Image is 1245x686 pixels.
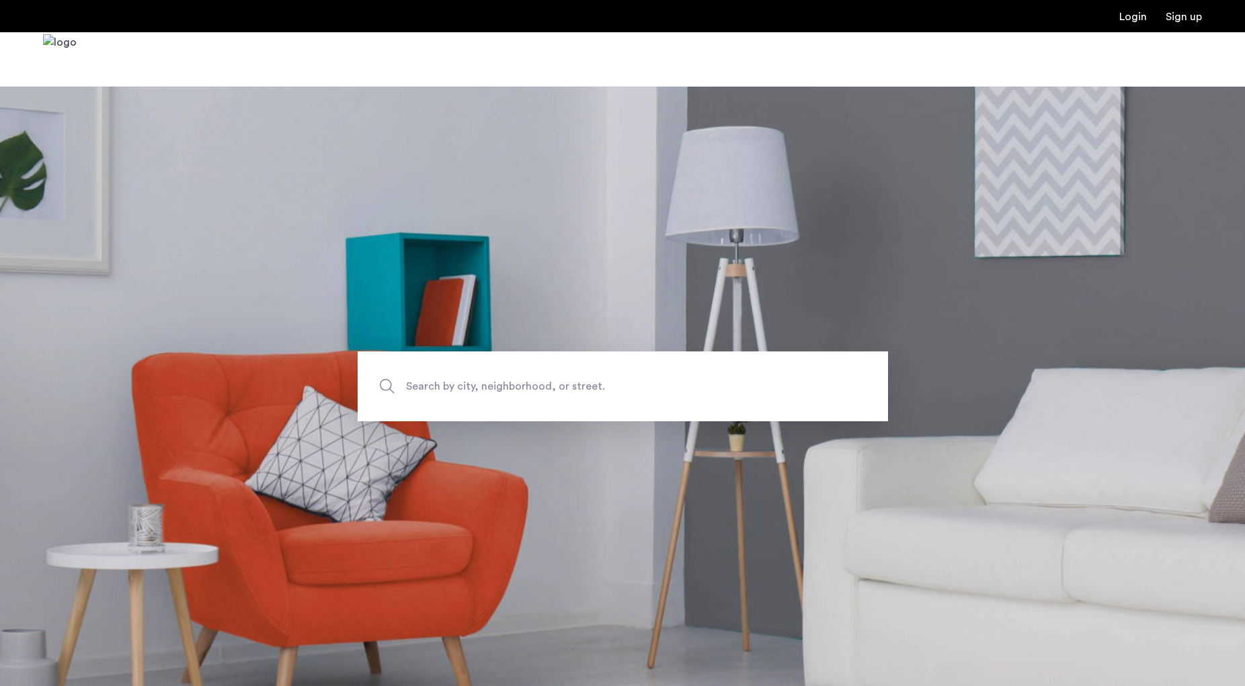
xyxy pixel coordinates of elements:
a: Registration [1166,11,1202,22]
input: Apartment Search [358,351,888,421]
a: Cazamio Logo [43,34,77,85]
span: Search by city, neighborhood, or street. [406,377,777,395]
a: Login [1119,11,1147,22]
img: logo [43,34,77,85]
